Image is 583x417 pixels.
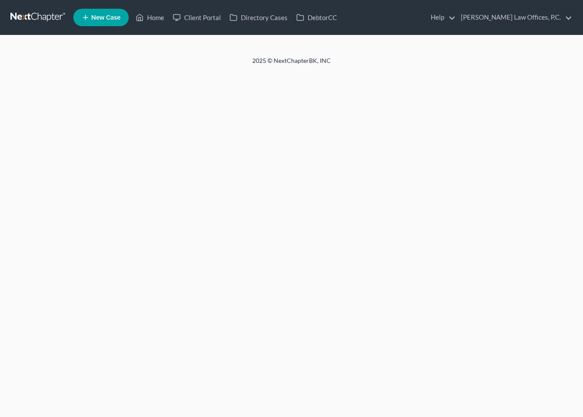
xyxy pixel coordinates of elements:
[168,10,225,25] a: Client Portal
[426,10,456,25] a: Help
[43,56,540,72] div: 2025 © NextChapterBK, INC
[456,10,572,25] a: [PERSON_NAME] Law Offices, P.C.
[131,10,168,25] a: Home
[73,9,129,26] new-legal-case-button: New Case
[292,10,341,25] a: DebtorCC
[225,10,292,25] a: Directory Cases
